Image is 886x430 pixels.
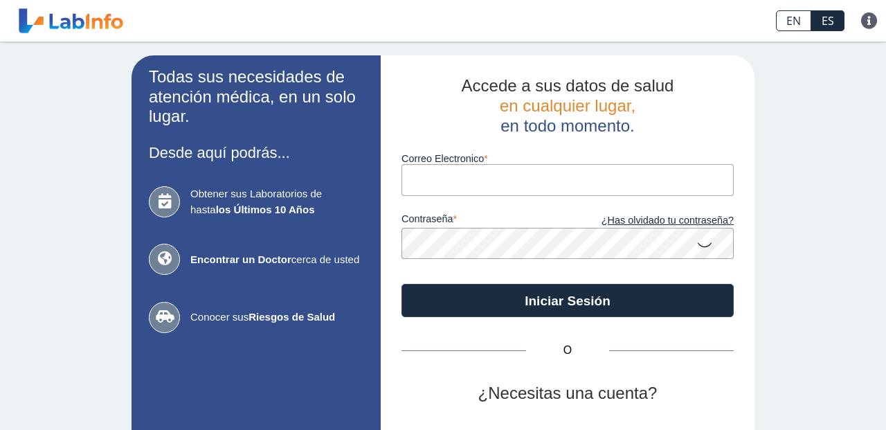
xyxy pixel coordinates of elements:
[811,10,844,31] a: ES
[401,153,734,164] label: Correo Electronico
[190,252,363,268] span: cerca de usted
[401,284,734,317] button: Iniciar Sesión
[776,10,811,31] a: EN
[190,310,363,325] span: Conocer sus
[500,96,635,115] span: en cualquier lugar,
[190,186,363,217] span: Obtener sus Laboratorios de hasta
[462,76,674,95] span: Accede a sus datos de salud
[248,311,335,323] b: Riesgos de Salud
[763,376,871,415] iframe: Help widget launcher
[526,342,609,359] span: O
[190,253,291,265] b: Encontrar un Doctor
[500,116,634,135] span: en todo momento.
[149,144,363,161] h3: Desde aquí podrás...
[401,213,568,229] label: contraseña
[568,213,734,229] a: ¿Has olvidado tu contraseña?
[216,204,315,215] b: los Últimos 10 Años
[149,67,363,127] h2: Todas sus necesidades de atención médica, en un solo lugar.
[401,384,734,404] h2: ¿Necesitas una cuenta?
